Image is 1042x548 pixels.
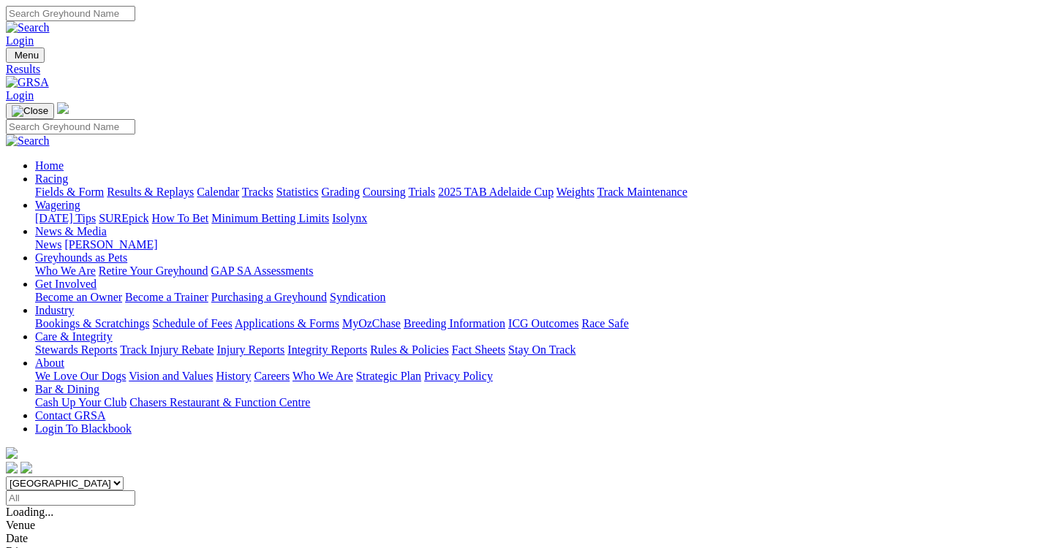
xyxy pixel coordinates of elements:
[35,370,126,382] a: We Love Our Dogs
[35,225,107,237] a: News & Media
[581,317,628,330] a: Race Safe
[35,343,117,356] a: Stewards Reports
[6,532,1036,545] div: Date
[35,409,105,422] a: Contact GRSA
[6,462,18,473] img: facebook.svg
[216,343,284,356] a: Injury Reports
[35,199,80,211] a: Wagering
[211,291,327,303] a: Purchasing a Greyhound
[276,186,319,198] a: Statistics
[508,317,578,330] a: ICG Outcomes
[6,103,54,119] button: Toggle navigation
[35,291,122,303] a: Become an Owner
[6,21,50,34] img: Search
[342,317,401,330] a: MyOzChase
[35,212,1036,225] div: Wagering
[35,186,104,198] a: Fields & Form
[6,89,34,102] a: Login
[6,506,53,518] span: Loading...
[254,370,290,382] a: Careers
[35,265,96,277] a: Who We Are
[35,251,127,264] a: Greyhounds as Pets
[242,186,273,198] a: Tracks
[287,343,367,356] a: Integrity Reports
[6,47,45,63] button: Toggle navigation
[6,119,135,134] input: Search
[107,186,194,198] a: Results & Replays
[6,76,49,89] img: GRSA
[35,396,127,408] a: Cash Up Your Club
[6,6,135,21] input: Search
[35,370,1036,383] div: About
[508,343,575,356] a: Stay On Track
[370,343,449,356] a: Rules & Policies
[35,304,74,316] a: Industry
[424,370,493,382] a: Privacy Policy
[6,447,18,459] img: logo-grsa-white.png
[235,317,339,330] a: Applications & Forms
[57,102,69,114] img: logo-grsa-white.png
[597,186,687,198] a: Track Maintenance
[330,291,385,303] a: Syndication
[35,238,61,251] a: News
[152,212,209,224] a: How To Bet
[129,370,213,382] a: Vision and Values
[99,212,148,224] a: SUREpick
[438,186,554,198] a: 2025 TAB Adelaide Cup
[35,278,97,290] a: Get Involved
[125,291,208,303] a: Become a Trainer
[6,34,34,47] a: Login
[35,265,1036,278] div: Greyhounds as Pets
[64,238,157,251] a: [PERSON_NAME]
[99,265,208,277] a: Retire Your Greyhound
[12,105,48,117] img: Close
[6,490,135,506] input: Select date
[408,186,435,198] a: Trials
[363,186,406,198] a: Coursing
[35,422,132,435] a: Login To Blackbook
[332,212,367,224] a: Isolynx
[129,396,310,408] a: Chasers Restaurant & Function Centre
[35,186,1036,199] div: Racing
[211,265,314,277] a: GAP SA Assessments
[322,186,360,198] a: Grading
[452,343,505,356] a: Fact Sheets
[15,50,39,61] span: Menu
[216,370,251,382] a: History
[35,159,64,172] a: Home
[20,462,32,473] img: twitter.svg
[35,317,149,330] a: Bookings & Scratchings
[35,212,96,224] a: [DATE] Tips
[292,370,353,382] a: Who We Are
[35,291,1036,304] div: Get Involved
[211,212,329,224] a: Minimum Betting Limits
[6,519,1036,532] div: Venue
[404,317,505,330] a: Breeding Information
[6,63,1036,76] a: Results
[120,343,214,356] a: Track Injury Rebate
[35,383,99,395] a: Bar & Dining
[35,396,1036,409] div: Bar & Dining
[35,172,68,185] a: Racing
[35,238,1036,251] div: News & Media
[35,357,64,369] a: About
[197,186,239,198] a: Calendar
[152,317,232,330] a: Schedule of Fees
[356,370,421,382] a: Strategic Plan
[556,186,594,198] a: Weights
[35,330,113,343] a: Care & Integrity
[35,343,1036,357] div: Care & Integrity
[6,134,50,148] img: Search
[35,317,1036,330] div: Industry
